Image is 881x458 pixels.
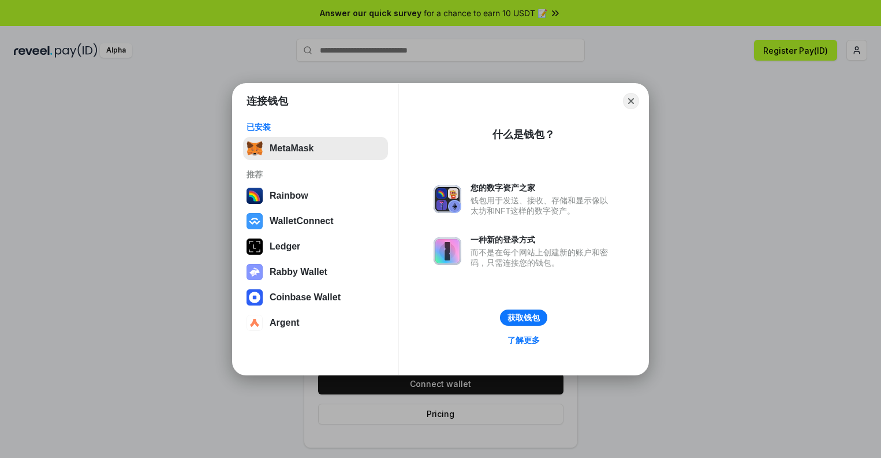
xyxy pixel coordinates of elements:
button: MetaMask [243,137,388,160]
img: svg+xml,%3Csvg%20width%3D%22120%22%20height%3D%22120%22%20viewBox%3D%220%200%20120%20120%22%20fil... [247,188,263,204]
div: 一种新的登录方式 [471,234,614,245]
div: Ledger [270,241,300,252]
button: Argent [243,311,388,334]
div: Argent [270,318,300,328]
button: 获取钱包 [500,310,547,326]
div: MetaMask [270,143,313,154]
button: Rainbow [243,184,388,207]
button: Rabby Wallet [243,260,388,284]
div: 您的数字资产之家 [471,183,614,193]
img: svg+xml,%3Csvg%20xmlns%3D%22http%3A%2F%2Fwww.w3.org%2F2000%2Fsvg%22%20fill%3D%22none%22%20viewBox... [434,185,461,213]
button: Ledger [243,235,388,258]
img: svg+xml,%3Csvg%20width%3D%2228%22%20height%3D%2228%22%20viewBox%3D%220%200%2028%2028%22%20fill%3D... [247,289,263,306]
div: 而不是在每个网站上创建新的账户和密码，只需连接您的钱包。 [471,247,614,268]
div: Coinbase Wallet [270,292,341,303]
div: 获取钱包 [507,312,540,323]
img: svg+xml,%3Csvg%20width%3D%2228%22%20height%3D%2228%22%20viewBox%3D%220%200%2028%2028%22%20fill%3D... [247,315,263,331]
div: WalletConnect [270,216,334,226]
img: svg+xml,%3Csvg%20xmlns%3D%22http%3A%2F%2Fwww.w3.org%2F2000%2Fsvg%22%20width%3D%2228%22%20height%3... [247,239,263,255]
a: 了解更多 [501,333,547,348]
button: Coinbase Wallet [243,286,388,309]
div: 了解更多 [507,335,540,345]
div: 已安装 [247,122,384,132]
img: svg+xml,%3Csvg%20width%3D%2228%22%20height%3D%2228%22%20viewBox%3D%220%200%2028%2028%22%20fill%3D... [247,213,263,229]
div: 什么是钱包？ [492,128,555,142]
div: Rabby Wallet [270,267,327,277]
div: Rainbow [270,191,308,201]
img: svg+xml,%3Csvg%20xmlns%3D%22http%3A%2F%2Fwww.w3.org%2F2000%2Fsvg%22%20fill%3D%22none%22%20viewBox... [434,237,461,265]
h1: 连接钱包 [247,94,288,108]
img: svg+xml,%3Csvg%20fill%3D%22none%22%20height%3D%2233%22%20viewBox%3D%220%200%2035%2033%22%20width%... [247,140,263,157]
img: svg+xml,%3Csvg%20xmlns%3D%22http%3A%2F%2Fwww.w3.org%2F2000%2Fsvg%22%20fill%3D%22none%22%20viewBox... [247,264,263,280]
div: 钱包用于发送、接收、存储和显示像以太坊和NFT这样的数字资产。 [471,195,614,216]
div: 推荐 [247,169,384,180]
button: Close [623,93,639,109]
button: WalletConnect [243,210,388,233]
